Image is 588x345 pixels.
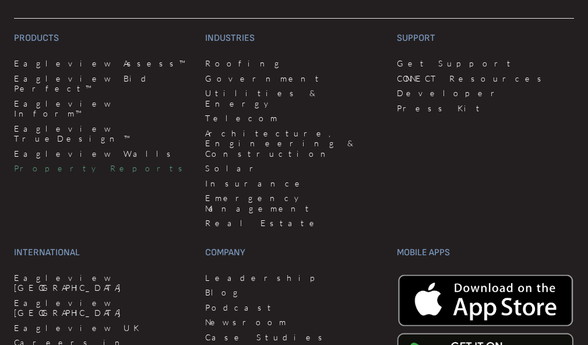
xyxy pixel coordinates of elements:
[205,73,382,84] a: Government
[205,113,382,124] a: Telecom
[205,163,382,174] a: Solar
[14,33,191,44] h3: Products
[205,247,382,259] h3: Company
[205,317,382,328] a: Newsroom
[397,73,574,84] a: CONNECT Resources
[14,247,191,259] h3: International
[205,273,382,283] a: Leadership
[14,73,191,94] a: Eagleview Bid Perfect™
[205,33,382,44] h3: Industries
[14,98,191,119] a: Eagleview Inform™
[397,58,574,69] a: Get Support
[205,218,382,228] a: Real Estate
[205,178,382,189] a: Insurance
[205,88,382,108] a: Utilities & Energy
[14,149,191,159] a: Eagleview Walls
[205,287,382,298] a: Blog
[14,58,191,69] a: Eagleview Assess™
[14,124,191,144] a: Eagleview TrueDesign™
[14,273,191,293] a: Eagleview [GEOGRAPHIC_DATA]
[205,193,382,213] a: Emergency Management
[205,128,382,159] a: Architecture, Engineering & Construction
[397,33,574,44] h3: Support
[205,58,382,69] a: Roofing
[14,323,191,333] a: Eagleview UK
[205,332,382,343] a: Case Studies
[14,163,191,174] a: Property Reports
[14,298,191,318] a: Eagleview [GEOGRAPHIC_DATA]
[205,302,382,313] a: Podcast
[397,273,574,328] img: apple-app-store.png
[397,88,574,98] a: Developer
[397,247,574,259] h3: Mobile Apps
[397,103,574,114] a: Press Kit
